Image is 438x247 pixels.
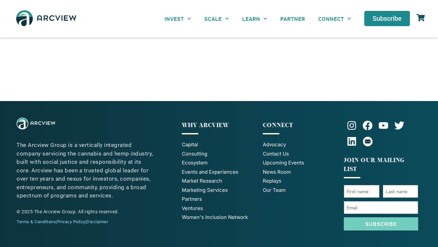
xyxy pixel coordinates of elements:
span: News Room [263,168,291,176]
span: Capital [182,141,198,149]
a: Contact Us [263,150,337,158]
span: Subscribe [373,15,402,22]
span: Women's Inclusion Network [182,214,248,221]
p: WHY ARCVIEW [182,121,256,130]
span: Consulting [182,150,207,158]
a: LEARN [236,11,274,26]
nav: Menu [158,11,358,26]
span: Market Research [182,177,222,185]
span: Contact Us [263,150,289,158]
a: Partners [182,195,256,203]
span: Replays [263,177,281,185]
span: Events and Experiences [182,168,238,176]
form: Mailing list [344,185,418,234]
img: The Arcview Group [13,7,79,31]
div: CONNECT [263,121,337,130]
p: The Arcview Group is a vertically integrated company servicing the cannabis and hemp industry, bu... [17,141,154,200]
a: Marketing Services [182,187,256,194]
a: Ecosystem [182,159,256,167]
a: Replays [263,177,337,185]
a: Our Team [263,187,337,194]
a: Market Research [182,177,256,185]
a: Capital [182,141,256,149]
div: | | [17,219,154,225]
a: Women's Inclusion Network [182,214,256,221]
img: The Arcview Group [17,118,55,129]
a: Terms & Conditions [17,219,56,224]
span: Marketing Services [182,187,228,194]
a: Consulting [182,150,256,158]
span: Upcoming Events [263,159,304,167]
a: PARTNER [274,11,312,26]
a: News Room [263,168,337,176]
input: Email [344,201,418,214]
span: Advocacy [263,141,286,149]
a: Ventures [182,205,256,212]
input: First name [344,185,379,198]
span: Partners [182,195,202,203]
a: Disclaimer [86,219,108,224]
span: Our Team [263,187,286,194]
a: CONNECT [312,11,358,26]
div: © 2025 The Arcview Group. All rights reserved. [17,208,154,215]
span: Subscribe [365,221,397,227]
a: Upcoming Events [263,159,337,167]
a: Events and Experiences [182,168,256,176]
span: Ecosystem [182,159,208,167]
a: Advocacy [263,141,337,149]
p: JOIN OUR MAILING LIST [344,156,418,174]
a: Subscribe [364,11,410,26]
span: Ventures [182,205,203,212]
button: Subscribe [344,217,418,230]
a: INVEST [158,11,198,26]
a: SCALE [198,11,235,26]
input: Last name [383,185,418,198]
a: Privacy Policy [57,219,85,224]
